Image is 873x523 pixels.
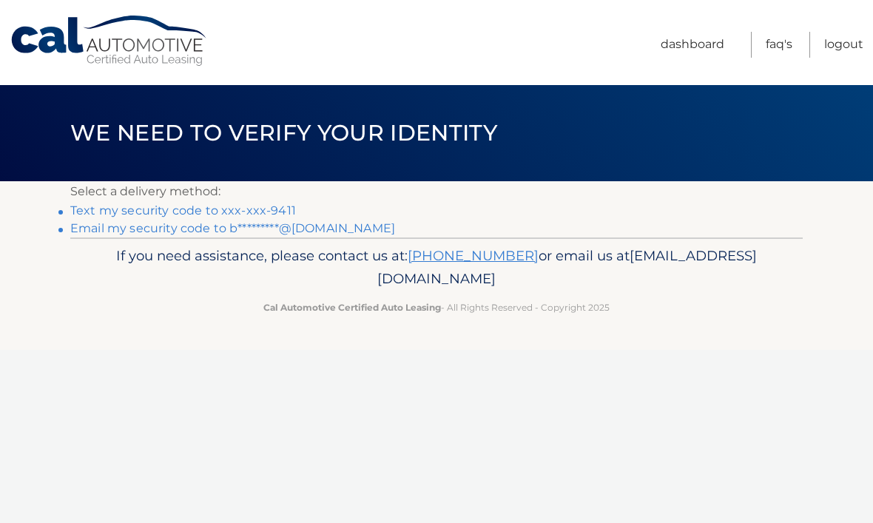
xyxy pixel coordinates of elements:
[80,244,793,291] p: If you need assistance, please contact us at: or email us at
[70,221,395,235] a: Email my security code to b*********@[DOMAIN_NAME]
[661,32,724,58] a: Dashboard
[70,203,296,217] a: Text my security code to xxx-xxx-9411
[70,119,497,146] span: We need to verify your identity
[824,32,863,58] a: Logout
[10,15,209,67] a: Cal Automotive
[80,300,793,315] p: - All Rights Reserved - Copyright 2025
[408,247,539,264] a: [PHONE_NUMBER]
[70,181,803,202] p: Select a delivery method:
[766,32,792,58] a: FAQ's
[263,302,441,313] strong: Cal Automotive Certified Auto Leasing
